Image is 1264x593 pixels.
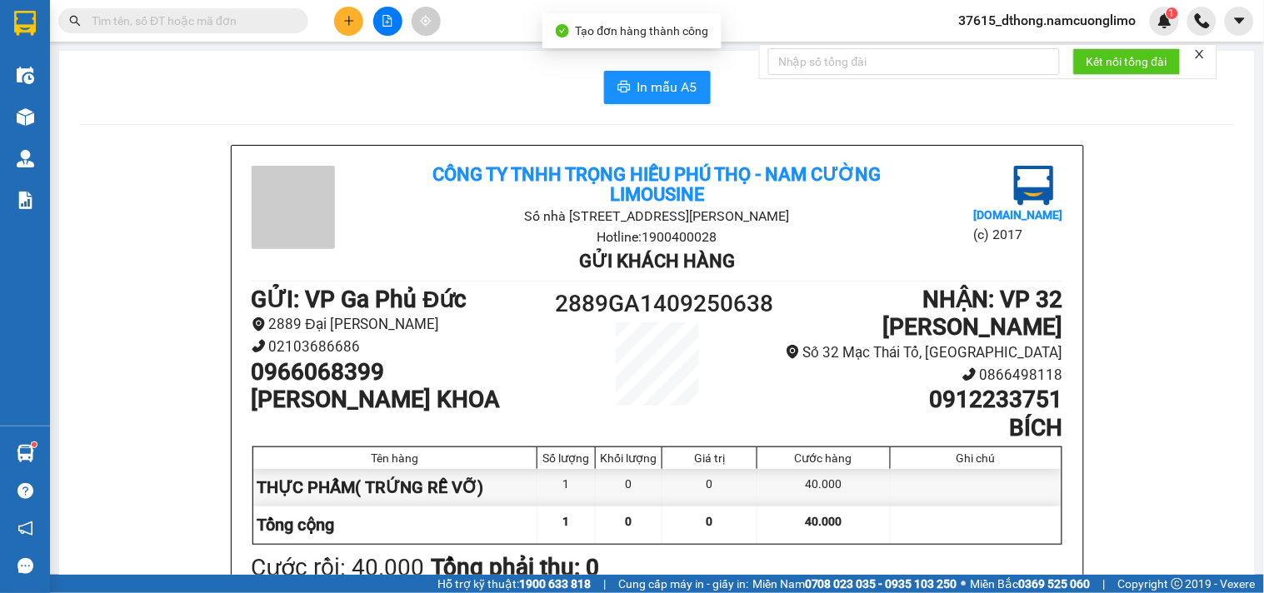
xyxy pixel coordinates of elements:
img: warehouse-icon [17,445,34,462]
img: logo.jpg [1014,166,1054,206]
div: 0 [662,469,757,506]
li: Số 32 Mạc Thái Tổ, [GEOGRAPHIC_DATA] [758,341,1062,364]
span: environment [786,345,800,359]
h1: BÍCH [758,414,1062,442]
img: warehouse-icon [17,108,34,126]
li: Số nhà [STREET_ADDRESS][PERSON_NAME] [156,70,697,91]
span: Tổng cộng [257,515,335,535]
input: Tìm tên, số ĐT hoặc mã đơn [92,12,288,30]
span: 1 [563,515,570,528]
div: THỰC PHẨM( TRỨNG RỄ VỠ) [253,469,538,506]
b: Công ty TNHH Trọng Hiếu Phú Thọ - Nam Cường Limousine [202,19,651,65]
button: file-add [373,7,402,36]
span: In mẫu A5 [637,77,697,97]
span: Miền Nam [752,575,957,593]
button: printerIn mẫu A5 [604,71,711,104]
b: NHẬN : VP 32 [PERSON_NAME] [883,286,1063,341]
span: Tạo đơn hàng thành công [576,24,709,37]
span: | [603,575,606,593]
span: 0 [626,515,632,528]
h1: 2889GA1409250638 [556,286,759,322]
button: Kết nối tổng đài [1073,48,1181,75]
div: 1 [537,469,596,506]
span: ⚪️ [962,581,967,587]
span: copyright [1172,578,1183,590]
span: 37615_dthong.namcuonglimo [946,10,1150,31]
span: environment [252,317,266,331]
h1: 0966068399 [252,358,556,386]
b: [DOMAIN_NAME] [973,208,1062,222]
li: (c) 2017 [973,224,1062,245]
div: Ghi chú [895,451,1057,465]
div: Tên hàng [257,451,533,465]
b: GỬI : VP Ga Phủ Đức [252,286,467,313]
div: Cước hàng [762,451,885,465]
img: icon-new-feature [1157,13,1172,28]
span: phone [962,367,977,381]
span: plus [343,15,355,27]
strong: 1900 633 818 [519,577,591,591]
li: 2889 Đại [PERSON_NAME] [252,313,556,336]
b: Công ty TNHH Trọng Hiếu Phú Thọ - Nam Cường Limousine [432,164,881,205]
li: Hotline: 1900400028 [387,227,927,247]
li: 02103686686 [252,336,556,358]
h1: 0912233751 [758,386,1062,414]
button: plus [334,7,363,36]
h1: [PERSON_NAME] KHOA [252,386,556,414]
div: Số lượng [542,451,591,465]
span: question-circle [17,483,33,499]
strong: 0369 525 060 [1019,577,1091,591]
sup: 1 [1167,7,1178,19]
li: 0866498118 [758,364,1062,386]
li: Hotline: 1900400028 [156,91,697,112]
div: Khối lượng [600,451,657,465]
img: warehouse-icon [17,67,34,84]
span: notification [17,521,33,536]
strong: 0708 023 035 - 0935 103 250 [805,577,957,591]
span: Miền Bắc [971,575,1091,593]
button: caret-down [1225,7,1254,36]
div: Cước rồi : 40.000 [252,550,425,586]
span: 1 [1169,7,1175,19]
span: check-circle [556,24,569,37]
span: | [1103,575,1106,593]
button: aim [412,7,441,36]
img: logo-vxr [14,11,36,36]
span: Hỗ trợ kỹ thuật: [437,575,591,593]
b: Tổng phải thu: 0 [432,554,600,581]
div: 0 [596,469,662,506]
img: warehouse-icon [17,150,34,167]
span: printer [617,80,631,96]
span: aim [420,15,432,27]
span: caret-down [1232,13,1247,28]
sup: 1 [32,442,37,447]
span: search [69,15,81,27]
div: 40.000 [757,469,890,506]
span: Kết nối tổng đài [1087,52,1167,71]
li: Số nhà [STREET_ADDRESS][PERSON_NAME] [387,206,927,227]
span: 40.000 [805,515,842,528]
span: file-add [382,15,393,27]
input: Nhập số tổng đài [768,48,1060,75]
span: phone [252,339,266,353]
span: Cung cấp máy in - giấy in: [618,575,748,593]
b: Gửi khách hàng [579,251,735,272]
span: message [17,558,33,574]
span: 0 [707,515,713,528]
div: Giá trị [667,451,752,465]
span: close [1194,48,1206,60]
img: solution-icon [17,192,34,209]
img: phone-icon [1195,13,1210,28]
